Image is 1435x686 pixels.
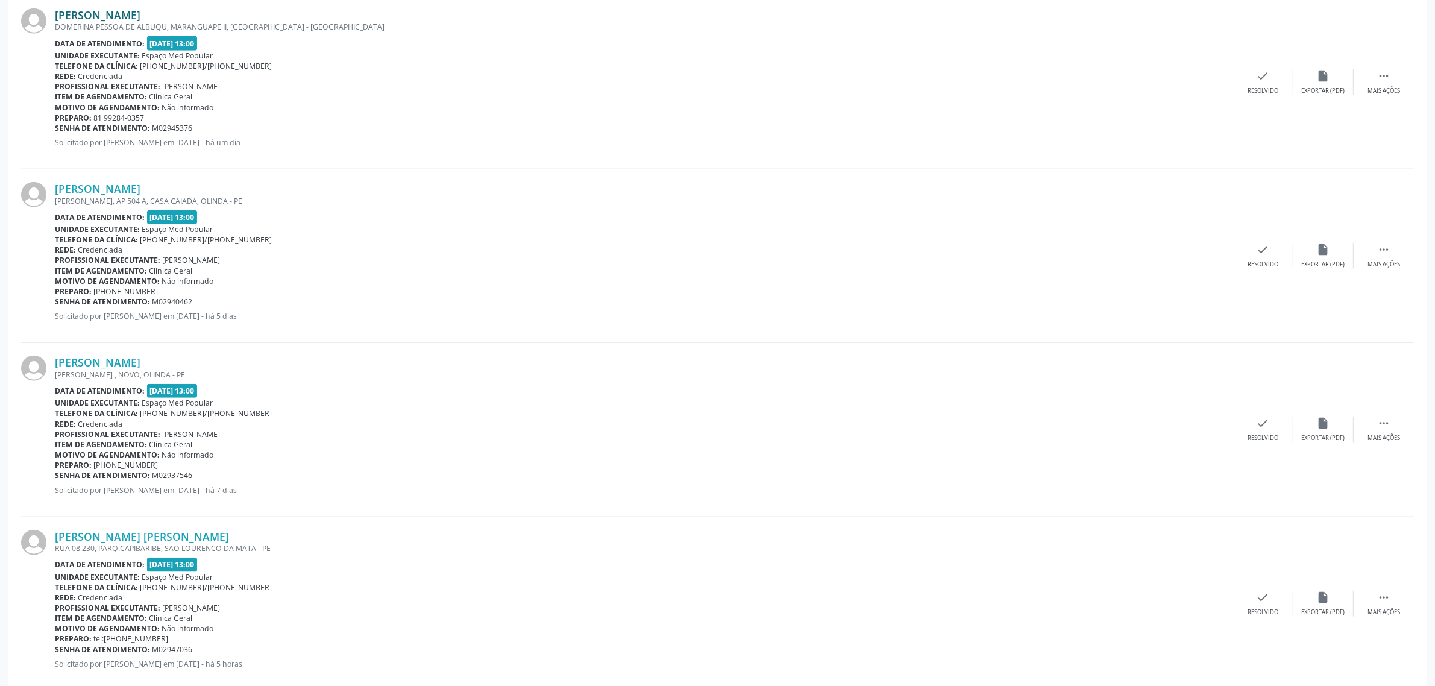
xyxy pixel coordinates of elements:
span: M02945376 [152,123,193,133]
b: Motivo de agendamento: [55,450,160,460]
b: Unidade executante: [55,572,140,582]
a: [PERSON_NAME] [PERSON_NAME] [55,530,229,543]
b: Profissional executante: [55,603,160,613]
span: Credenciada [78,245,123,255]
span: [DATE] 13:00 [147,558,198,571]
span: Espaço Med Popular [142,398,213,408]
b: Preparo: [55,113,92,123]
span: Não informado [162,276,214,286]
b: Preparo: [55,286,92,297]
i: insert_drive_file [1317,591,1330,604]
a: [PERSON_NAME] [55,182,140,195]
span: Credenciada [78,71,123,81]
i: check [1257,69,1270,83]
span: [PHONE_NUMBER]/[PHONE_NUMBER] [140,61,272,71]
b: Rede: [55,593,76,603]
i: check [1257,243,1270,256]
span: M02947036 [152,644,193,655]
i: check [1257,591,1270,604]
span: tel:[PHONE_NUMBER] [94,634,169,644]
div: Exportar (PDF) [1302,87,1345,95]
b: Senha de atendimento: [55,297,150,307]
span: [DATE] 13:00 [147,210,198,224]
span: M02940462 [152,297,193,307]
b: Item de agendamento: [55,266,147,276]
span: [PERSON_NAME] [163,255,221,265]
span: 81 99284-0357 [94,113,145,123]
b: Data de atendimento: [55,386,145,396]
b: Unidade executante: [55,51,140,61]
b: Item de agendamento: [55,613,147,623]
span: Não informado [162,102,214,113]
span: Não informado [162,623,214,634]
i:  [1377,243,1390,256]
b: Motivo de agendamento: [55,276,160,286]
div: Exportar (PDF) [1302,260,1345,269]
b: Item de agendamento: [55,92,147,102]
b: Profissional executante: [55,81,160,92]
b: Motivo de agendamento: [55,102,160,113]
p: Solicitado por [PERSON_NAME] em [DATE] - há 7 dias [55,485,1233,496]
i: insert_drive_file [1317,69,1330,83]
b: Item de agendamento: [55,439,147,450]
span: Espaço Med Popular [142,572,213,582]
span: Espaço Med Popular [142,224,213,234]
span: [PHONE_NUMBER] [94,286,159,297]
span: [DATE] 13:00 [147,384,198,398]
div: Mais ações [1367,608,1400,617]
div: Resolvido [1248,608,1278,617]
div: Exportar (PDF) [1302,608,1345,617]
i: check [1257,417,1270,430]
img: img [21,8,46,34]
b: Profissional executante: [55,255,160,265]
div: Mais ações [1367,260,1400,269]
b: Telefone da clínica: [55,234,138,245]
b: Preparo: [55,460,92,470]
a: [PERSON_NAME] [55,8,140,22]
div: Mais ações [1367,434,1400,442]
span: [PHONE_NUMBER]/[PHONE_NUMBER] [140,408,272,418]
span: Credenciada [78,593,123,603]
span: Clinica Geral [149,613,193,623]
div: DOMERINA PESSOA DE ALBUQU, MARANGUAPE II, [GEOGRAPHIC_DATA] - [GEOGRAPHIC_DATA] [55,22,1233,32]
span: [PERSON_NAME] [163,81,221,92]
i:  [1377,417,1390,430]
span: Credenciada [78,419,123,429]
i:  [1377,69,1390,83]
b: Preparo: [55,634,92,644]
b: Telefone da clínica: [55,582,138,593]
div: Resolvido [1248,87,1278,95]
b: Profissional executante: [55,429,160,439]
span: [PHONE_NUMBER]/[PHONE_NUMBER] [140,582,272,593]
b: Motivo de agendamento: [55,623,160,634]
div: Resolvido [1248,434,1278,442]
b: Data de atendimento: [55,212,145,222]
img: img [21,530,46,555]
b: Rede: [55,71,76,81]
img: img [21,182,46,207]
div: Exportar (PDF) [1302,434,1345,442]
div: RUA 08 230, PARQ.CAPIBARIBE, SAO LOURENCO DA MATA - PE [55,543,1233,553]
span: [DATE] 13:00 [147,36,198,50]
b: Data de atendimento: [55,39,145,49]
b: Telefone da clínica: [55,61,138,71]
b: Senha de atendimento: [55,644,150,655]
span: [PERSON_NAME] [163,429,221,439]
div: [PERSON_NAME] , NOVO, OLINDA - PE [55,370,1233,380]
a: [PERSON_NAME] [55,356,140,369]
img: img [21,356,46,381]
span: [PHONE_NUMBER]/[PHONE_NUMBER] [140,234,272,245]
p: Solicitado por [PERSON_NAME] em [DATE] - há 5 dias [55,311,1233,321]
b: Rede: [55,245,76,255]
div: [PERSON_NAME], AP 504 A, CASA CAIADA, OLINDA - PE [55,196,1233,206]
b: Unidade executante: [55,224,140,234]
span: Clinica Geral [149,439,193,450]
p: Solicitado por [PERSON_NAME] em [DATE] - há 5 horas [55,659,1233,669]
b: Senha de atendimento: [55,123,150,133]
p: Solicitado por [PERSON_NAME] em [DATE] - há um dia [55,137,1233,148]
i:  [1377,591,1390,604]
i: insert_drive_file [1317,417,1330,430]
b: Telefone da clínica: [55,408,138,418]
span: Clinica Geral [149,92,193,102]
span: [PERSON_NAME] [163,603,221,613]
